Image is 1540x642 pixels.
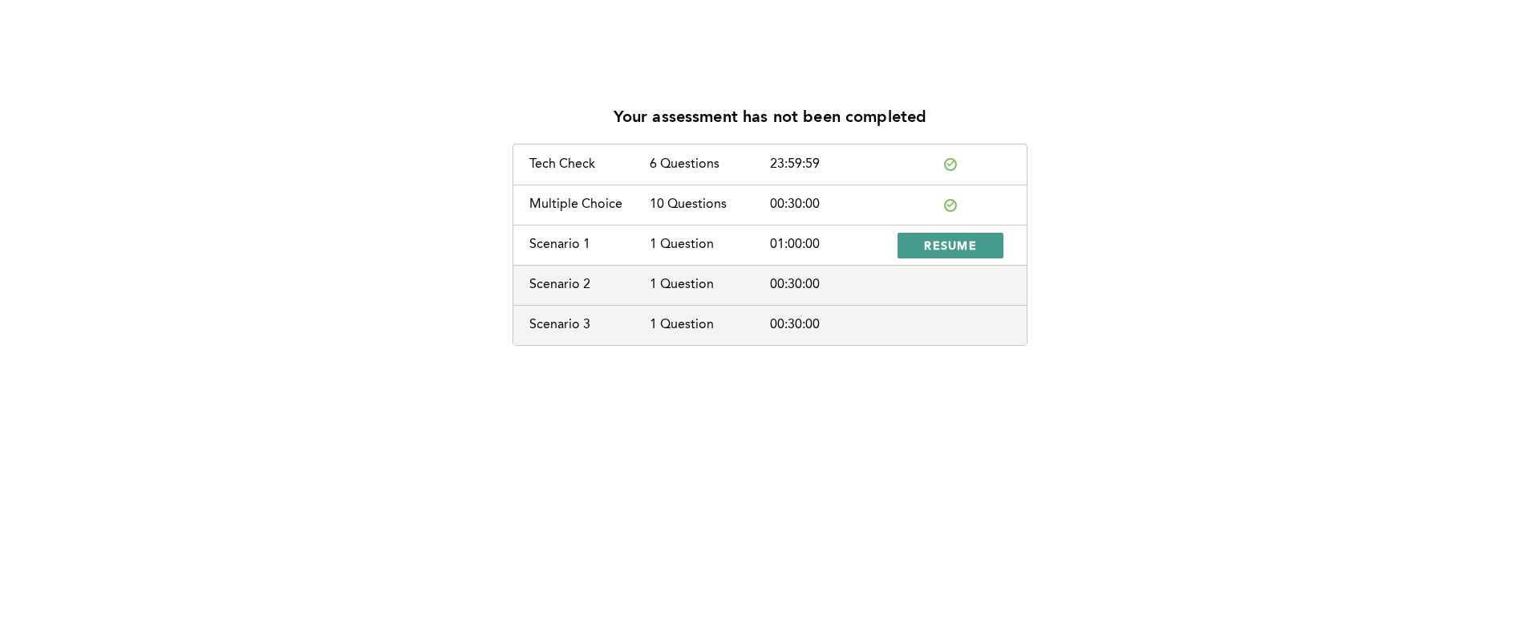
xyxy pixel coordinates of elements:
p: Your assessment has not been completed [614,109,927,128]
div: 00:30:00 [770,197,890,212]
div: 01:00:00 [770,238,890,252]
div: Tech Check [529,157,650,172]
span: RESUME [924,238,977,253]
button: RESUME [898,233,1003,258]
div: Scenario 3 [529,318,650,332]
div: 00:30:00 [770,278,890,292]
div: 23:59:59 [770,157,890,172]
div: Scenario 1 [529,238,650,252]
div: 1 Question [650,238,770,252]
div: 1 Question [650,318,770,332]
div: Scenario 2 [529,278,650,292]
div: 00:30:00 [770,318,890,332]
div: Multiple Choice [529,197,650,212]
div: 6 Questions [650,157,770,172]
div: 1 Question [650,278,770,292]
div: 10 Questions [650,197,770,212]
